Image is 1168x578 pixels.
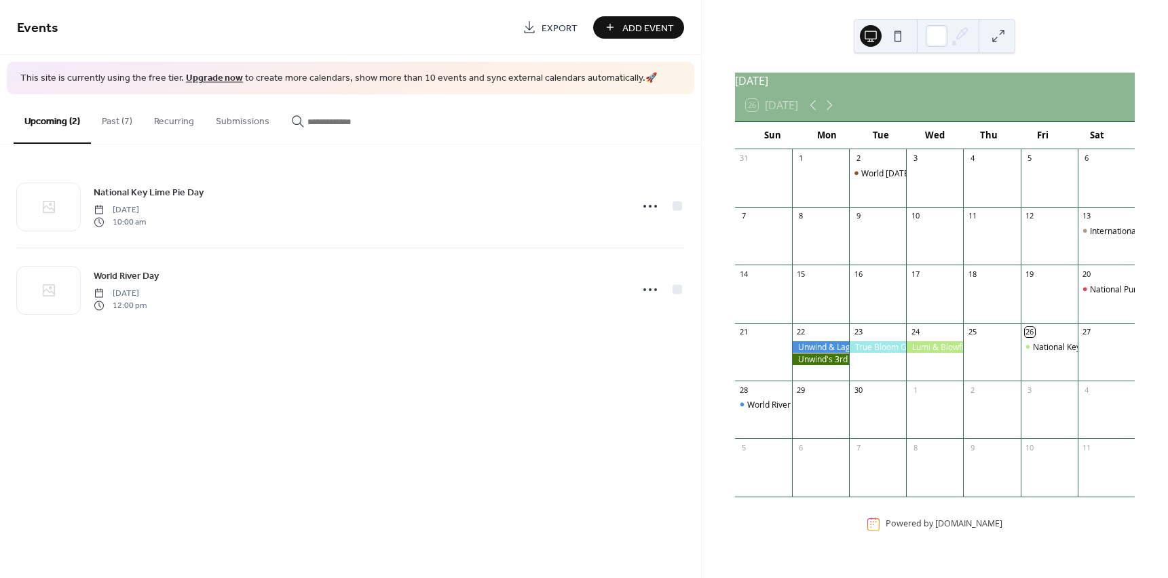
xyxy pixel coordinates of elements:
div: 15 [796,269,806,279]
div: 18 [967,269,977,279]
div: Unwind's 3rd Anniversary🌿 [792,353,849,365]
div: 1 [796,153,806,163]
div: 3 [1025,385,1035,395]
div: National Key Lime Pie Day [1033,341,1131,353]
div: 30 [853,385,863,395]
div: 24 [910,327,920,337]
div: Fri [1016,122,1070,149]
div: 8 [796,211,806,221]
div: 21 [739,327,749,337]
div: World River Day [747,399,808,410]
button: Upcoming (2) [14,94,91,144]
div: 9 [853,211,863,221]
button: Submissions [205,94,280,142]
button: Past (7) [91,94,143,142]
div: 8 [910,442,920,452]
div: 20 [1082,269,1092,279]
div: Tue [854,122,908,149]
span: Add Event [622,21,674,35]
div: 9 [967,442,977,452]
div: 31 [739,153,749,163]
div: International Chocolate Day [1078,225,1135,237]
div: 6 [796,442,806,452]
div: True Bloom Giveaway [849,341,906,353]
div: 4 [1082,385,1092,395]
a: Upgrade now [186,69,243,88]
div: Sat [1070,122,1124,149]
div: Sun [746,122,800,149]
div: 4 [967,153,977,163]
div: 27 [1082,327,1092,337]
div: World River Day [735,399,792,410]
div: 22 [796,327,806,337]
a: National Key Lime Pie Day [94,185,204,200]
div: 23 [853,327,863,337]
div: 25 [967,327,977,337]
div: Mon [799,122,854,149]
div: 2 [853,153,863,163]
div: 10 [910,211,920,221]
span: Export [542,21,578,35]
div: 11 [1082,442,1092,452]
div: Lumi & Blowfish Giveaway [906,341,963,353]
div: 7 [739,211,749,221]
div: National Punch Day [1090,284,1164,295]
span: This site is currently using the free tier. to create more calendars, show more than 10 events an... [20,72,657,85]
div: 7 [853,442,863,452]
span: National Key Lime Pie Day [94,185,204,199]
div: 14 [739,269,749,279]
div: 26 [1025,327,1035,337]
div: 2 [967,385,977,395]
div: 17 [910,269,920,279]
div: World Coconut Day [849,168,906,179]
div: 29 [796,385,806,395]
span: 10:00 am [94,216,146,229]
div: 5 [1025,153,1035,163]
div: 6 [1082,153,1092,163]
div: National Key Lime Pie Day [1021,341,1078,353]
div: 13 [1082,211,1092,221]
div: 12 [1025,211,1035,221]
span: [DATE] [94,204,146,216]
span: 12:00 pm [94,300,147,312]
button: Add Event [593,16,684,39]
span: Events [17,15,58,41]
span: World River Day [94,269,159,283]
a: [DOMAIN_NAME] [935,518,1002,530]
div: 10 [1025,442,1035,452]
span: [DATE] [94,287,147,299]
div: Unwind & Lagom Giveaway [792,341,849,353]
div: 1 [910,385,920,395]
div: 3 [910,153,920,163]
div: Wed [907,122,962,149]
div: 19 [1025,269,1035,279]
div: National Punch Day [1078,284,1135,295]
div: World [DATE] [861,168,911,179]
div: 5 [739,442,749,452]
a: World River Day [94,268,159,284]
div: Powered by [886,518,1002,530]
div: 11 [967,211,977,221]
button: Recurring [143,94,205,142]
div: [DATE] [735,73,1135,89]
a: Export [512,16,588,39]
div: Thu [962,122,1016,149]
div: 16 [853,269,863,279]
div: 28 [739,385,749,395]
